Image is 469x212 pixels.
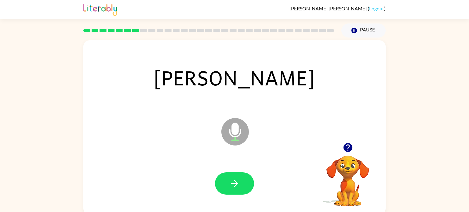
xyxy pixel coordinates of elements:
[144,62,325,93] span: [PERSON_NAME]
[289,5,368,11] span: [PERSON_NAME] [PERSON_NAME]
[341,23,386,38] button: Pause
[369,5,384,11] a: Logout
[289,5,386,11] div: ( )
[83,2,117,16] img: Literably
[317,146,378,207] video: Your browser must support playing .mp4 files to use Literably. Please try using another browser.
